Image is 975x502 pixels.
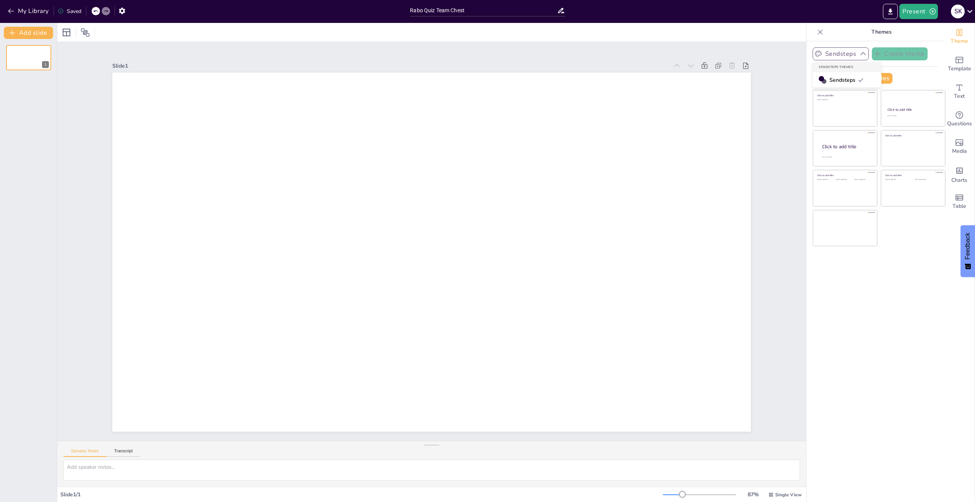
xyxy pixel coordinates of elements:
div: Click to add title [885,174,940,177]
div: Click to add text [887,115,938,117]
div: Add a table [944,188,975,215]
span: Sendsteps [829,76,864,84]
div: Add images, graphics, shapes or video [944,133,975,160]
div: Click to add body [822,156,870,158]
button: Create theme [872,47,928,60]
div: Click to add title [885,134,940,137]
button: Export to PowerPoint [883,4,898,19]
div: Change the overall theme [944,23,975,50]
span: Media [952,147,967,155]
div: Add text boxes [944,78,975,105]
span: Questions [947,120,972,128]
p: Themes [826,23,936,41]
button: Transcript [107,449,141,457]
div: 1 [6,45,51,70]
div: Click to add title [888,107,938,112]
div: 1 [42,61,49,68]
div: Click to add title [822,144,871,150]
div: Click to add text [817,179,834,181]
span: Text [954,92,965,100]
div: Click to add text [915,179,939,181]
div: S K [951,5,965,18]
div: Click to add text [855,179,872,181]
div: Click to add text [817,99,872,101]
button: Add slide [4,27,53,39]
div: Sendsteps Themes [813,62,881,72]
span: Feedback [964,233,971,259]
div: Saved [58,8,81,15]
button: Sendsteps [813,47,869,60]
div: Click to add text [836,179,853,181]
button: Present [899,4,938,19]
button: Feedback - Show survey [960,225,975,277]
span: Position [81,28,90,37]
span: Template [948,65,971,73]
div: Add ready made slides [944,50,975,78]
span: Single View [775,492,802,498]
div: Click to add title [817,174,872,177]
div: Add charts and graphs [944,160,975,188]
div: 87 % [744,491,762,498]
button: Speaker Notes [63,449,107,457]
div: Slide 1 [112,62,668,70]
input: Insert title [410,5,557,16]
div: Get real-time input from your audience [944,105,975,133]
button: S K [951,4,965,19]
span: Charts [951,176,967,185]
div: Layout [60,26,73,39]
div: Slide 1 / 1 [60,491,663,498]
span: Table [952,202,966,211]
div: Click to add text [885,179,909,181]
div: Click to add title [817,94,872,97]
button: My Library [6,5,52,17]
span: Theme [951,37,968,45]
